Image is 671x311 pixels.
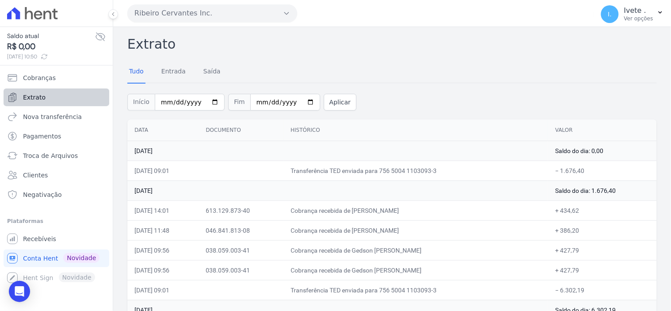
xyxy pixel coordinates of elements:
a: Tudo [127,61,146,84]
td: [DATE] 09:56 [127,240,199,260]
button: I. Ivete . Ver opções [594,2,671,27]
a: Nova transferência [4,108,109,126]
a: Conta Hent Novidade [4,250,109,267]
td: [DATE] 14:01 [127,200,199,220]
td: [DATE] 09:01 [127,161,199,180]
th: Valor [548,119,657,141]
td: Transferência TED enviada para 756 5004 1103093-3 [284,280,548,300]
div: Plataformas [7,216,106,227]
span: Clientes [23,171,48,180]
span: Início [127,94,155,111]
td: 038.059.003-41 [199,240,284,260]
a: Recebíveis [4,230,109,248]
td: 613.129.873-40 [199,200,284,220]
span: I. [608,11,612,17]
td: Saldo do dia: 1.676,40 [548,180,657,200]
td: 038.059.003-41 [199,260,284,280]
th: Documento [199,119,284,141]
td: 046.841.813-08 [199,220,284,240]
span: Saldo atual [7,31,95,41]
td: + 386,20 [548,220,657,240]
span: Extrato [23,93,46,102]
td: [DATE] 09:56 [127,260,199,280]
a: Negativação [4,186,109,203]
span: [DATE] 10:50 [7,53,95,61]
span: Novidade [63,253,100,263]
th: Histórico [284,119,548,141]
td: + 427,79 [548,260,657,280]
td: Cobrança recebida de Gedson [PERSON_NAME] [284,260,548,280]
button: Aplicar [324,94,357,111]
td: Cobrança recebida de [PERSON_NAME] [284,200,548,220]
td: Cobrança recebida de Gedson [PERSON_NAME] [284,240,548,260]
a: Extrato [4,88,109,106]
nav: Sidebar [7,69,106,287]
a: Troca de Arquivos [4,147,109,165]
td: − 6.302,19 [548,280,657,300]
a: Pagamentos [4,127,109,145]
div: Open Intercom Messenger [9,281,30,302]
span: Troca de Arquivos [23,151,78,160]
h2: Extrato [127,34,657,54]
span: Recebíveis [23,234,56,243]
td: Saldo do dia: 0,00 [548,141,657,161]
td: − 1.676,40 [548,161,657,180]
td: Cobrança recebida de [PERSON_NAME] [284,220,548,240]
p: Ivete . [624,6,653,15]
td: + 427,79 [548,240,657,260]
p: Ver opções [624,15,653,22]
th: Data [127,119,199,141]
span: Conta Hent [23,254,58,263]
span: Fim [228,94,250,111]
a: Clientes [4,166,109,184]
td: [DATE] [127,141,548,161]
span: Cobranças [23,73,56,82]
td: [DATE] [127,180,548,200]
span: Nova transferência [23,112,82,121]
span: Pagamentos [23,132,61,141]
td: [DATE] 09:01 [127,280,199,300]
a: Cobranças [4,69,109,87]
a: Saída [202,61,222,84]
td: [DATE] 11:48 [127,220,199,240]
button: Ribeiro Cervantes Inc. [127,4,297,22]
span: Negativação [23,190,62,199]
td: + 434,62 [548,200,657,220]
a: Entrada [160,61,188,84]
span: R$ 0,00 [7,41,95,53]
td: Transferência TED enviada para 756 5004 1103093-3 [284,161,548,180]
